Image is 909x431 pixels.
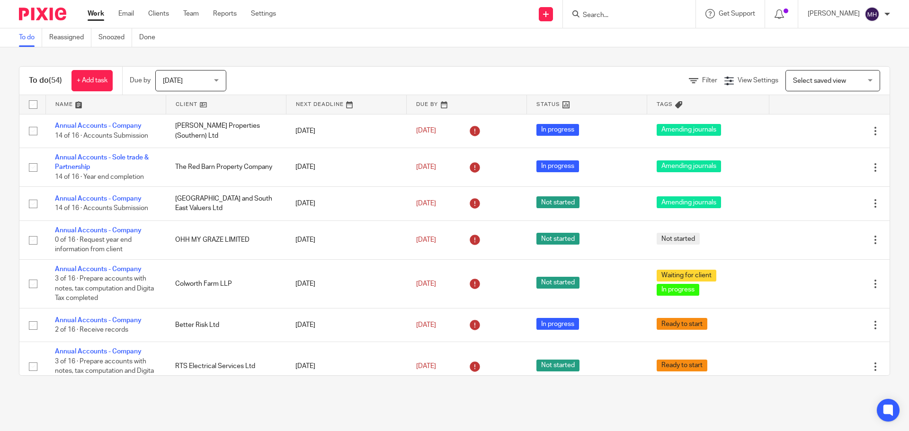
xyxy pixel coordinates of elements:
[55,237,132,253] span: 0 of 16 · Request year end information from client
[183,9,199,18] a: Team
[49,28,91,47] a: Reassigned
[286,114,406,148] td: [DATE]
[55,358,154,384] span: 3 of 16 · Prepare accounts with notes, tax computation and Digita Tax completed
[55,326,128,333] span: 2 of 16 · Receive records
[166,260,286,308] td: Colworth Farm LLP
[657,360,707,371] span: Ready to start
[702,77,717,84] span: Filter
[416,200,436,207] span: [DATE]
[55,266,142,273] a: Annual Accounts - Company
[536,160,579,172] span: In progress
[166,148,286,186] td: The Red Barn Property Company
[657,318,707,330] span: Ready to start
[55,132,148,139] span: 14 of 16 · Accounts Submission
[166,342,286,391] td: RTS Electrical Services Ltd
[657,284,699,296] span: In progress
[416,363,436,369] span: [DATE]
[166,114,286,148] td: [PERSON_NAME] Properties (Southern) Ltd
[416,237,436,243] span: [DATE]
[251,9,276,18] a: Settings
[536,196,579,208] span: Not started
[536,360,579,371] span: Not started
[55,317,142,324] a: Annual Accounts - Company
[536,318,579,330] span: In progress
[286,260,406,308] td: [DATE]
[416,164,436,170] span: [DATE]
[166,308,286,342] td: Better Risk Ltd
[19,8,66,20] img: Pixie
[49,77,62,84] span: (54)
[416,128,436,134] span: [DATE]
[130,76,151,85] p: Due by
[719,10,755,17] span: Get Support
[657,124,721,136] span: Amending journals
[738,77,778,84] span: View Settings
[657,270,716,281] span: Waiting for client
[213,9,237,18] a: Reports
[163,78,183,84] span: [DATE]
[286,308,406,342] td: [DATE]
[808,9,860,18] p: [PERSON_NAME]
[286,220,406,259] td: [DATE]
[98,28,132,47] a: Snoozed
[88,9,104,18] a: Work
[286,148,406,186] td: [DATE]
[55,276,154,302] span: 3 of 16 · Prepare accounts with notes, tax computation and Digita Tax completed
[71,70,113,91] a: + Add task
[657,102,673,107] span: Tags
[536,277,579,289] span: Not started
[166,187,286,220] td: [GEOGRAPHIC_DATA] and South East Valuers Ltd
[416,281,436,287] span: [DATE]
[286,187,406,220] td: [DATE]
[793,78,846,84] span: Select saved view
[19,28,42,47] a: To do
[55,154,149,170] a: Annual Accounts - Sole trade & Partnership
[657,196,721,208] span: Amending journals
[118,9,134,18] a: Email
[166,220,286,259] td: OHH MY GRAZE LIMITED
[55,123,142,129] a: Annual Accounts - Company
[536,233,579,245] span: Not started
[657,160,721,172] span: Amending journals
[55,205,148,211] span: 14 of 16 · Accounts Submission
[55,195,142,202] a: Annual Accounts - Company
[55,227,142,234] a: Annual Accounts - Company
[148,9,169,18] a: Clients
[582,11,667,20] input: Search
[416,322,436,328] span: [DATE]
[536,124,579,136] span: In progress
[864,7,880,22] img: svg%3E
[55,174,144,180] span: 14 of 16 · Year end completion
[55,348,142,355] a: Annual Accounts - Company
[657,233,700,245] span: Not started
[29,76,62,86] h1: To do
[139,28,162,47] a: Done
[286,342,406,391] td: [DATE]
